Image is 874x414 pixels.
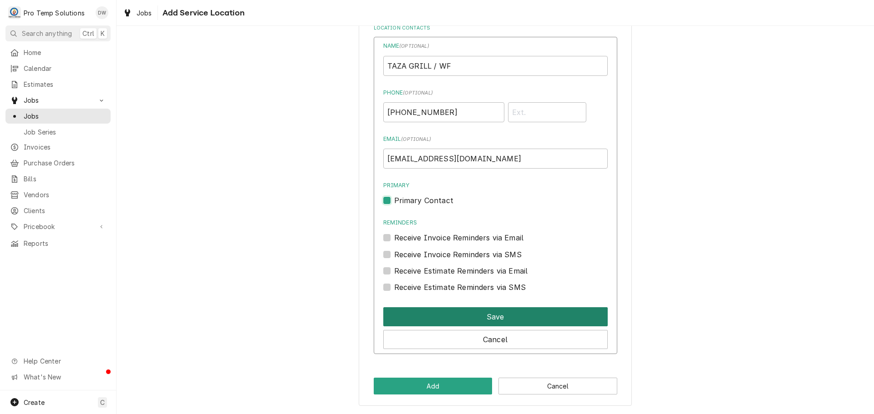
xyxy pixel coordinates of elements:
[24,174,106,184] span: Bills
[5,61,111,76] a: Calendar
[5,109,111,124] a: Jobs
[5,203,111,218] a: Clients
[401,136,431,142] span: ( optional )
[101,29,105,38] span: K
[383,135,608,143] label: Email
[383,42,608,75] div: Name
[383,102,504,122] input: Number
[383,326,608,349] div: Button Group Row
[508,102,587,122] input: Ext.
[383,135,608,169] div: Email
[383,181,608,206] div: Primary
[394,232,524,243] label: Receive Invoice Reminders via Email
[5,125,111,140] a: Job Series
[374,378,617,394] div: Button Group
[24,111,106,121] span: Jobs
[22,29,72,38] span: Search anything
[137,8,152,18] span: Jobs
[24,127,106,137] span: Job Series
[394,249,522,260] label: Receive Invoice Reminders via SMS
[24,48,106,57] span: Home
[5,219,111,234] a: Go to Pricebook
[5,45,111,60] a: Home
[100,398,105,407] span: C
[8,6,21,19] div: Pro Temp Solutions's Avatar
[498,378,617,394] button: Cancel
[394,195,453,206] label: Primary Contact
[8,6,21,19] div: P
[24,80,106,89] span: Estimates
[383,304,608,349] div: Button Group
[383,219,608,243] div: Reminders
[5,369,111,384] a: Go to What's New
[82,29,94,38] span: Ctrl
[96,6,108,19] div: DW
[383,304,608,326] div: Button Group Row
[403,90,433,96] span: ( optional )
[24,372,105,382] span: What's New
[394,265,528,276] label: Receive Estimate Reminders via Email
[383,307,608,326] button: Save
[24,399,45,406] span: Create
[383,42,608,50] label: Name
[5,187,111,202] a: Vendors
[383,89,608,97] label: Phone
[374,25,617,359] div: Location Contacts
[383,89,608,122] div: Phone
[5,93,111,108] a: Go to Jobs
[5,140,111,155] a: Invoices
[383,330,608,349] button: Cancel
[394,282,526,293] label: Receive Estimate Reminders via SMS
[24,158,106,168] span: Purchase Orders
[374,378,617,394] div: Button Group Row
[5,25,111,41] button: Search anythingCtrlK
[24,190,106,200] span: Vendors
[24,239,106,248] span: Reports
[5,236,111,251] a: Reports
[374,378,493,394] button: Add
[160,7,244,19] span: Add Service Location
[96,6,108,19] div: Dana Williams's Avatar
[399,43,429,49] span: ( optional )
[374,25,617,32] label: Location Contacts
[24,206,106,215] span: Clients
[24,64,106,73] span: Calendar
[24,95,92,105] span: Jobs
[383,42,608,293] div: Contact Edit Form
[383,219,608,227] label: Reminders
[5,171,111,186] a: Bills
[5,354,111,369] a: Go to Help Center
[5,77,111,92] a: Estimates
[24,222,92,231] span: Pricebook
[24,356,105,366] span: Help Center
[5,155,111,170] a: Purchase Orders
[119,5,156,20] a: Jobs
[24,142,106,152] span: Invoices
[24,8,85,18] div: Pro Temp Solutions
[383,181,608,190] label: Primary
